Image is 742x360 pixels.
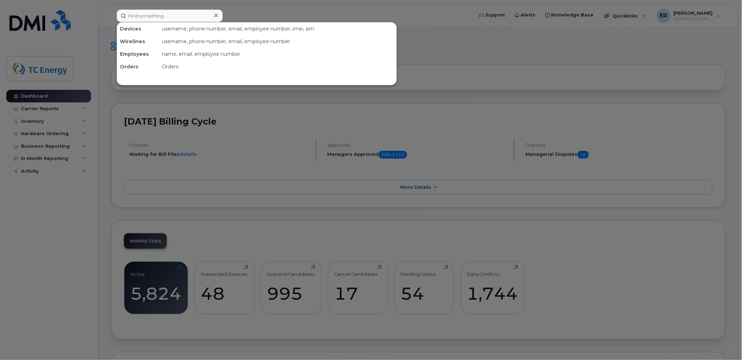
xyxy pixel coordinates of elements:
[117,35,159,48] div: Wirelines
[159,48,397,60] div: name, email, employee number
[117,22,159,35] div: Devices
[159,60,397,73] div: Orders
[159,35,397,48] div: username, phone number, email, employee number
[117,60,159,73] div: Orders
[159,22,397,35] div: username, phone number, email, employee number, imei, sim
[712,329,737,355] iframe: Messenger Launcher
[117,48,159,60] div: Employees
